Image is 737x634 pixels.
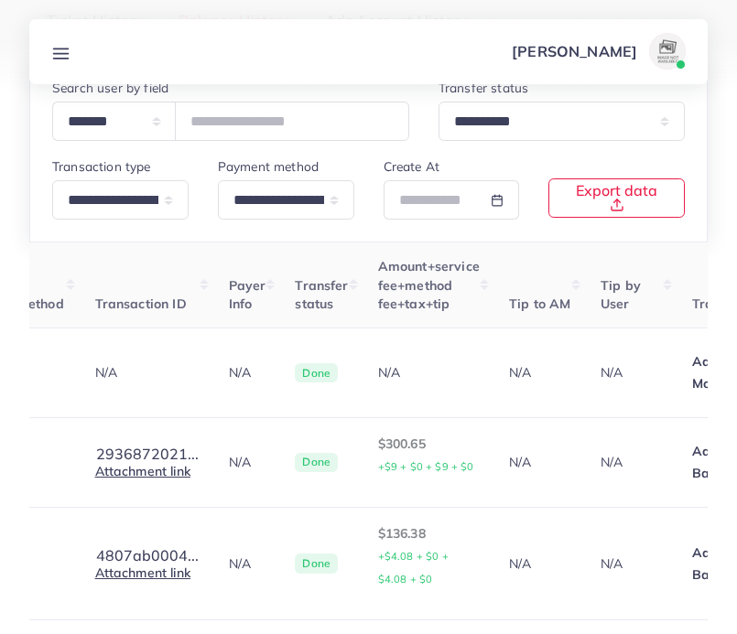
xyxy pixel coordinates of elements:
[509,451,571,473] p: N/A
[601,361,663,383] p: N/A
[512,40,637,62] p: [PERSON_NAME]
[649,33,686,70] img: avatar
[218,157,319,176] label: Payment method
[502,33,693,70] a: [PERSON_NAME]avatar
[378,550,449,586] small: +$4.08 + $0 + $4.08 + $0
[378,522,480,590] p: $136.38
[601,553,663,575] p: N/A
[509,553,571,575] p: N/A
[378,460,474,473] small: +$9 + $0 + $9 + $0
[295,277,348,312] span: Transfer status
[95,446,200,462] button: 2936872021...
[295,453,338,473] span: Done
[95,564,190,581] a: Attachment link
[378,258,480,312] span: Amount+service fee+method fee+tax+tip
[229,553,266,575] p: N/A
[509,361,571,383] p: N/A
[509,296,570,312] span: Tip to AM
[601,451,663,473] p: N/A
[295,363,338,383] span: Done
[295,553,338,574] span: Done
[601,277,641,312] span: Tip by User
[384,157,439,176] label: Create At
[95,364,117,381] span: N/A
[378,363,480,381] div: N/A
[571,183,662,212] span: Export data
[229,277,266,312] span: Payer Info
[378,433,480,478] p: $300.65
[95,463,190,479] a: Attachment link
[548,178,685,218] button: Export data
[229,451,266,473] p: N/A
[95,296,187,312] span: Transaction ID
[229,361,266,383] p: N/A
[52,157,151,176] label: Transaction type
[95,547,200,564] button: 4807ab0004...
